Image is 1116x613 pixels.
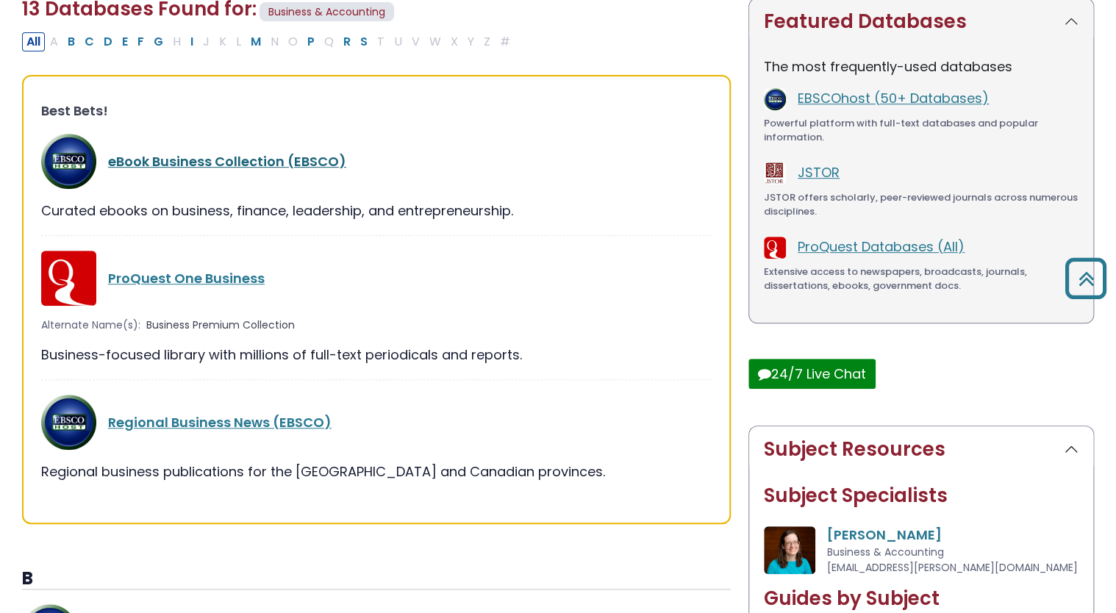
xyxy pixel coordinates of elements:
a: Regional Business News (EBSCO) [108,413,332,431]
button: Filter Results D [99,32,117,51]
span: Business & Accounting [827,545,944,559]
h2: Subject Specialists [764,484,1079,507]
a: [PERSON_NAME] [827,526,942,544]
button: Filter Results C [80,32,99,51]
div: JSTOR offers scholarly, peer-reviewed journals across numerous disciplines. [764,190,1079,219]
button: Filter Results P [303,32,319,51]
h3: B [22,568,731,590]
span: Business & Accounting [260,2,394,22]
button: Subject Resources [749,426,1093,473]
button: Filter Results E [118,32,132,51]
button: Filter Results M [246,32,265,51]
button: Filter Results G [149,32,168,51]
p: The most frequently-used databases [764,57,1079,76]
span: [EMAIL_ADDRESS][PERSON_NAME][DOMAIN_NAME] [827,560,1078,575]
a: ProQuest One Business [108,269,265,287]
a: EBSCOhost (50+ Databases) [798,89,989,107]
div: Curated ebooks on business, finance, leadership, and entrepreneurship. [41,201,712,221]
div: Powerful platform with full-text databases and popular information. [764,116,1079,145]
div: Regional business publications for the [GEOGRAPHIC_DATA] and Canadian provinces. [41,462,712,481]
a: JSTOR [798,163,840,182]
div: Extensive access to newspapers, broadcasts, journals, dissertations, ebooks, government docs. [764,265,1079,293]
h2: Guides by Subject [764,587,1079,610]
span: Business Premium Collection [146,318,295,333]
a: eBook Business Collection (EBSCO) [108,152,346,171]
button: Filter Results I [186,32,198,51]
button: All [22,32,45,51]
img: Katherine Swart Van Hof [764,526,815,574]
div: Business-focused library with millions of full-text periodicals and reports. [41,345,712,365]
button: Filter Results S [356,32,372,51]
button: Filter Results F [133,32,149,51]
a: ProQuest Databases (All) [798,237,965,256]
a: Back to Top [1059,265,1112,292]
button: 24/7 Live Chat [748,359,876,389]
button: Filter Results B [63,32,79,51]
span: Alternate Name(s): [41,318,140,333]
h3: Best Bets! [41,103,712,119]
button: Filter Results R [339,32,355,51]
div: Alpha-list to filter by first letter of database name [22,32,516,50]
